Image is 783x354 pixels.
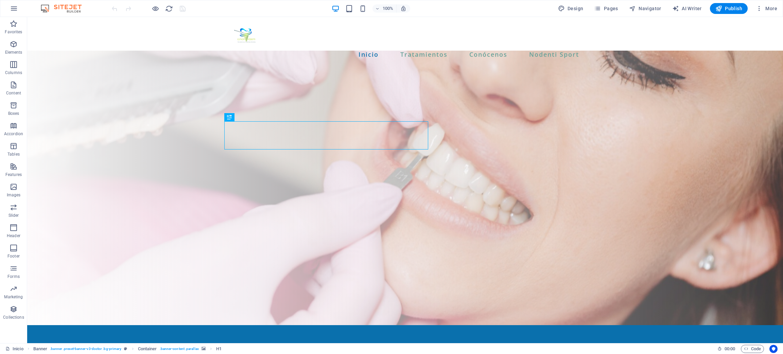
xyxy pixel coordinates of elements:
[400,5,406,12] i: On resize automatically adjust zoom level to fit chosen device.
[202,347,206,351] i: This element contains a background
[5,345,23,353] a: Click to cancel selection. Double-click to open Pages
[138,345,157,353] span: Click to select. Double-click to edit
[717,345,735,353] h6: Session time
[383,4,394,13] h6: 100%
[124,2,136,13] a: Close modal
[7,253,20,259] p: Footer
[5,29,22,35] p: Favorites
[151,4,159,13] button: Click here to leave preview mode and continue editing
[5,70,22,75] p: Columns
[372,4,397,13] button: 100%
[715,5,742,12] span: Publish
[7,192,21,198] p: Images
[555,3,586,14] div: Design (Ctrl+Alt+Y)
[4,294,23,300] p: Marketing
[744,345,761,353] span: Code
[669,3,704,14] button: AI Writer
[591,3,621,14] button: Pages
[672,5,702,12] span: AI Writer
[6,90,21,96] p: Content
[50,345,121,353] span: . banner .preset-banner-v3-doctor .bg-primary
[36,99,79,104] strong: built with elements
[626,3,664,14] button: Navigator
[756,5,777,12] span: More
[753,3,780,14] button: More
[555,3,586,14] button: Design
[7,274,20,279] p: Forms
[7,233,20,238] p: Header
[558,5,584,12] span: Design
[124,347,127,351] i: This element is a customizable preset
[5,50,22,55] p: Elements
[4,131,23,137] p: Accordion
[39,4,90,13] img: Editor Logo
[165,4,173,13] button: reload
[769,345,778,353] button: Usercentrics
[7,99,122,135] span: Every page is that can be grouped and nested with container elements. The symbol in the upper-lef...
[160,345,199,353] span: . banner-content .parallax
[7,152,20,157] p: Tables
[216,345,222,353] span: Click to select. Double-click to edit
[33,345,48,353] span: Click to select. Double-click to edit
[8,213,19,218] p: Slider
[741,345,764,353] button: Code
[3,315,24,320] p: Collections
[710,3,748,14] button: Publish
[5,172,22,177] p: Features
[729,346,730,351] span: :
[33,345,222,353] nav: breadcrumb
[165,5,173,13] i: Reload page
[594,5,618,12] span: Pages
[725,345,735,353] span: 00 00
[8,111,19,116] p: Boxes
[629,5,661,12] span: Navigator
